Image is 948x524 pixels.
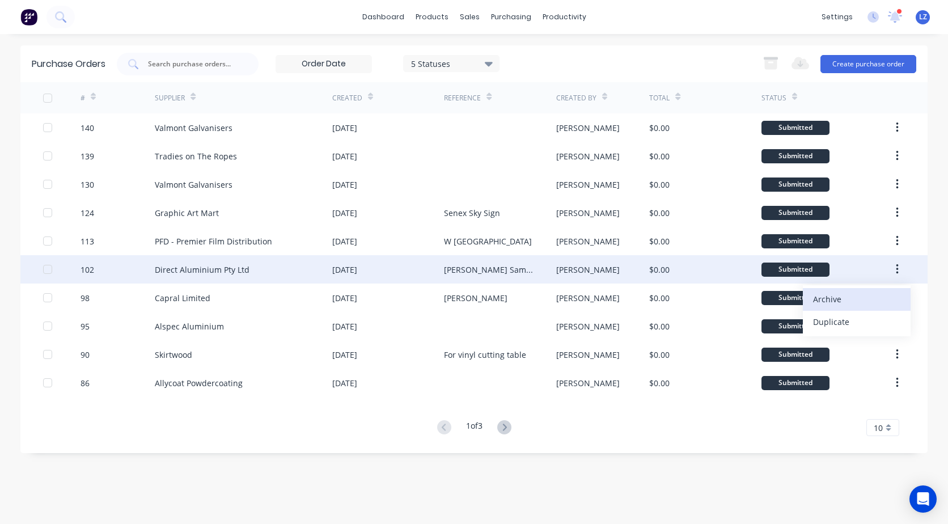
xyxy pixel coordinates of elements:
[332,235,357,247] div: [DATE]
[332,320,357,332] div: [DATE]
[649,93,670,103] div: Total
[81,122,94,134] div: 140
[147,58,241,70] input: Search purchase orders...
[444,207,500,219] div: Senex Sky Sign
[81,235,94,247] div: 113
[32,57,105,71] div: Purchase Orders
[155,292,210,304] div: Capral Limited
[761,121,829,135] div: Submitted
[81,377,90,389] div: 86
[357,9,410,26] a: dashboard
[411,57,492,69] div: 5 Statuses
[444,235,532,247] div: W [GEOGRAPHIC_DATA]
[155,179,232,191] div: Valmont Galvanisers
[332,207,357,219] div: [DATE]
[761,206,829,220] div: Submitted
[556,349,620,361] div: [PERSON_NAME]
[332,349,357,361] div: [DATE]
[919,12,927,22] span: LZ
[332,264,357,276] div: [DATE]
[761,178,829,192] div: Submitted
[761,348,829,362] div: Submitted
[444,349,526,361] div: For vinyl cutting table
[155,349,192,361] div: Skirtwood
[332,292,357,304] div: [DATE]
[155,235,272,247] div: PFD - Premier Film Distribution
[332,377,357,389] div: [DATE]
[20,9,37,26] img: Factory
[649,320,670,332] div: $0.00
[454,9,485,26] div: sales
[649,207,670,219] div: $0.00
[556,292,620,304] div: [PERSON_NAME]
[556,235,620,247] div: [PERSON_NAME]
[556,150,620,162] div: [PERSON_NAME]
[332,93,362,103] div: Created
[81,150,94,162] div: 139
[556,207,620,219] div: [PERSON_NAME]
[410,9,454,26] div: products
[649,292,670,304] div: $0.00
[81,320,90,332] div: 95
[332,150,357,162] div: [DATE]
[444,292,507,304] div: [PERSON_NAME]
[761,319,829,333] div: Submitted
[874,422,883,434] span: 10
[556,122,620,134] div: [PERSON_NAME]
[81,93,85,103] div: #
[909,485,937,513] div: Open Intercom Messenger
[81,292,90,304] div: 98
[155,207,219,219] div: Graphic Art Mart
[81,264,94,276] div: 102
[556,93,596,103] div: Created By
[649,179,670,191] div: $0.00
[466,420,483,436] div: 1 of 3
[155,377,243,389] div: Allycoat Powdercoating
[761,376,829,390] div: Submitted
[761,291,829,305] div: Submitted
[649,150,670,162] div: $0.00
[155,150,237,162] div: Tradies on The Ropes
[81,349,90,361] div: 90
[649,377,670,389] div: $0.00
[761,93,786,103] div: Status
[761,234,829,248] div: Submitted
[444,93,481,103] div: Reference
[556,264,620,276] div: [PERSON_NAME]
[649,264,670,276] div: $0.00
[761,149,829,163] div: Submitted
[155,264,249,276] div: Direct Aluminium Pty Ltd
[155,122,232,134] div: Valmont Galvanisers
[537,9,592,26] div: productivity
[332,179,357,191] div: [DATE]
[155,320,224,332] div: Alspec Aluminium
[649,122,670,134] div: $0.00
[81,179,94,191] div: 130
[485,9,537,26] div: purchasing
[761,263,829,277] div: Submitted
[556,377,620,389] div: [PERSON_NAME]
[556,179,620,191] div: [PERSON_NAME]
[332,122,357,134] div: [DATE]
[155,93,185,103] div: Supplier
[649,349,670,361] div: $0.00
[813,314,900,330] div: Duplicate
[444,264,533,276] div: [PERSON_NAME] Samples
[276,56,371,73] input: Order Date
[813,291,900,307] div: Archive
[556,320,620,332] div: [PERSON_NAME]
[816,9,858,26] div: settings
[81,207,94,219] div: 124
[649,235,670,247] div: $0.00
[820,55,916,73] button: Create purchase order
